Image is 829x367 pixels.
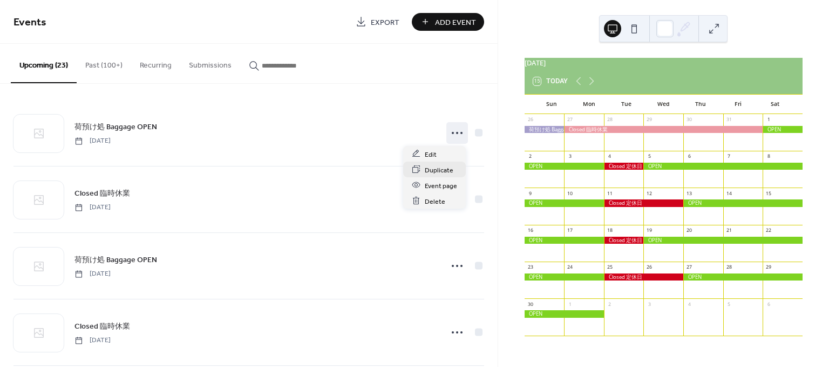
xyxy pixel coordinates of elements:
span: [DATE] [74,136,111,146]
div: OPEN [683,273,803,281]
div: 22 [765,227,772,233]
div: 17 [567,227,573,233]
span: Events [13,12,46,33]
span: 荷預け処 Baggage OPEN [74,255,157,266]
div: Sat [757,95,794,114]
div: 23 [527,264,533,271]
div: 31 [726,117,732,123]
div: 27 [686,264,692,271]
div: OPEN [525,310,604,317]
div: 1 [567,301,573,308]
div: Wed [645,95,682,114]
div: OPEN [643,163,803,170]
div: 8 [765,154,772,160]
div: Tue [608,95,645,114]
div: OPEN [525,237,604,244]
div: 6 [686,154,692,160]
div: 26 [646,264,653,271]
span: [DATE] [74,336,111,345]
button: 15Today [529,75,572,88]
div: 荷預け処 Baggage OPEN [525,126,565,133]
div: 26 [527,117,533,123]
div: 4 [607,154,613,160]
div: 10 [567,190,573,197]
div: 27 [567,117,573,123]
div: 3 [567,154,573,160]
span: [DATE] [74,203,111,212]
div: OPEN [525,199,604,206]
div: Closed 臨時休業 [564,126,763,133]
div: 30 [527,301,533,308]
a: 荷預け処 Baggage OPEN [74,253,157,266]
a: Closed 臨時休業 [74,187,130,199]
span: Duplicate [425,164,453,176]
div: 15 [765,190,772,197]
span: Add Event [435,17,476,28]
div: 21 [726,227,732,233]
div: 16 [527,227,533,233]
div: 13 [686,190,692,197]
div: 28 [607,117,613,123]
div: Closed 定休日 [604,237,644,244]
div: 2 [527,154,533,160]
a: 荷預け処 Baggage OPEN [74,121,157,133]
div: 11 [607,190,613,197]
div: 25 [607,264,613,271]
div: 5 [726,301,732,308]
div: 5 [646,154,653,160]
div: Closed 定休日 [604,163,644,170]
span: Export [371,17,399,28]
span: Event page [425,180,457,191]
div: 28 [726,264,732,271]
div: 9 [527,190,533,197]
button: Past (100+) [77,44,131,82]
div: 2 [607,301,613,308]
div: [DATE] [525,58,803,68]
div: 20 [686,227,692,233]
span: Closed 臨時休業 [74,321,130,332]
a: Export [348,13,407,31]
div: 6 [765,301,772,308]
div: 19 [646,227,653,233]
div: 1 [765,117,772,123]
div: 24 [567,264,573,271]
div: 12 [646,190,653,197]
span: [DATE] [74,269,111,279]
div: OPEN [525,273,604,281]
div: 7 [726,154,732,160]
div: 4 [686,301,692,308]
div: Closed 定休日 [604,273,683,281]
div: Closed 定休日 [604,199,683,206]
div: OPEN [683,199,803,206]
button: Recurring [131,44,180,82]
div: 29 [765,264,772,271]
a: Closed 臨時休業 [74,320,130,332]
div: 3 [646,301,653,308]
span: Closed 臨時休業 [74,188,130,199]
div: Sun [533,95,570,114]
button: Submissions [180,44,240,82]
div: 29 [646,117,653,123]
button: Add Event [412,13,484,31]
span: Edit [425,149,437,160]
div: Thu [682,95,719,114]
div: Fri [719,95,757,114]
button: Upcoming (23) [11,44,77,83]
span: Delete [425,196,445,207]
div: Mon [570,95,608,114]
div: OPEN [763,126,803,133]
div: 14 [726,190,732,197]
div: OPEN [643,237,803,244]
span: 荷預け処 Baggage OPEN [74,122,157,133]
div: 18 [607,227,613,233]
div: OPEN [525,163,604,170]
div: 30 [686,117,692,123]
